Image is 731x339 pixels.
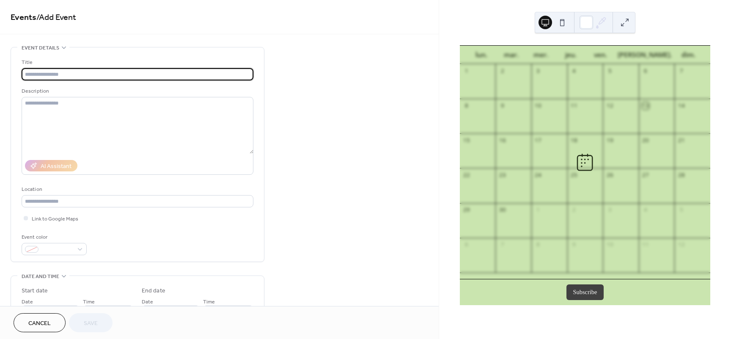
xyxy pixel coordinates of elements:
[570,67,578,75] div: 4
[678,206,685,214] div: 5
[499,206,506,214] div: 30
[463,171,470,179] div: 22
[678,241,685,248] div: 12
[616,46,674,64] div: [PERSON_NAME].
[678,137,685,144] div: 21
[606,206,613,214] div: 3
[499,137,506,144] div: 16
[36,9,76,26] span: / Add Event
[642,137,649,144] div: 20
[606,137,613,144] div: 19
[463,137,470,144] div: 15
[570,102,578,110] div: 11
[678,171,685,179] div: 28
[499,67,506,75] div: 2
[642,241,649,248] div: 11
[22,44,59,52] span: Event details
[570,206,578,214] div: 2
[526,46,556,64] div: mer.
[606,67,613,75] div: 5
[534,241,542,248] div: 8
[678,67,685,75] div: 7
[534,171,542,179] div: 24
[566,284,604,300] button: Subscribe
[642,102,649,110] div: 13
[22,185,252,194] div: Location
[22,58,252,67] div: Title
[642,206,649,214] div: 4
[22,272,59,281] span: Date and time
[570,137,578,144] div: 18
[496,46,526,64] div: mar.
[22,233,85,242] div: Event color
[32,215,78,223] span: Link to Google Maps
[463,102,470,110] div: 8
[142,298,153,306] span: Date
[467,46,496,64] div: lun.
[499,102,506,110] div: 9
[463,67,470,75] div: 1
[142,287,165,295] div: End date
[642,171,649,179] div: 27
[22,298,33,306] span: Date
[463,241,470,248] div: 6
[22,287,48,295] div: Start date
[570,171,578,179] div: 25
[534,102,542,110] div: 10
[499,241,506,248] div: 7
[642,67,649,75] div: 6
[534,206,542,214] div: 1
[11,9,36,26] a: Events
[499,171,506,179] div: 23
[606,171,613,179] div: 26
[674,46,704,64] div: dim.
[83,298,95,306] span: Time
[556,46,585,64] div: jeu.
[463,206,470,214] div: 29
[28,319,51,328] span: Cancel
[585,46,615,64] div: ven.
[14,313,66,332] button: Cancel
[570,241,578,248] div: 9
[203,298,215,306] span: Time
[606,102,613,110] div: 12
[606,241,613,248] div: 10
[678,102,685,110] div: 14
[22,87,252,96] div: Description
[534,67,542,75] div: 3
[534,137,542,144] div: 17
